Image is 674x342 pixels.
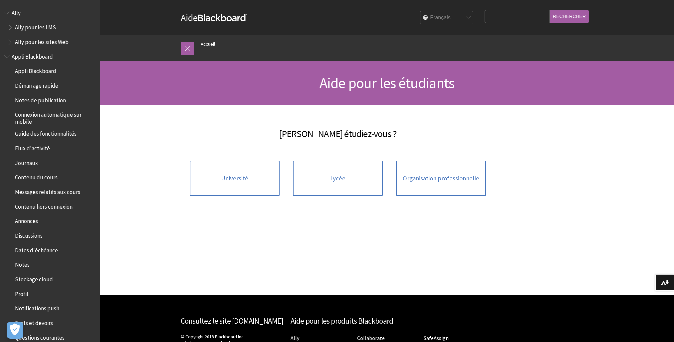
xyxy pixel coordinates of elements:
a: Accueil [201,40,215,48]
span: Annonces [15,216,38,225]
a: SafeAssign [424,335,449,342]
select: Site Language Selector [420,11,474,25]
span: Questions courantes [15,332,65,341]
span: Contenu hors connexion [15,201,73,210]
span: Flux d'activité [15,143,50,152]
a: Collaborate [357,335,385,342]
span: Stockage cloud [15,274,53,283]
span: Tests et devoirs [15,317,53,326]
nav: Book outline for Anthology Ally Help [4,7,96,48]
a: AideBlackboard [181,12,247,24]
button: Open Preferences [7,322,23,339]
span: Organisation professionnelle [403,175,479,182]
span: Notifications push [15,303,59,312]
h2: Aide pour les produits Blackboard [291,315,484,327]
span: Contenu du cours [15,172,58,181]
a: Organisation professionnelle [396,161,486,196]
span: Dates d'échéance [15,245,58,254]
span: Ally [12,7,21,16]
span: Notes de publication [15,95,66,104]
span: Ally pour les LMS [15,22,56,31]
span: Discussions [15,230,43,239]
span: Messages relatifs aux cours [15,186,80,195]
input: Rechercher [550,10,589,23]
span: Démarrage rapide [15,80,58,89]
span: Appli Blackboard [15,66,56,75]
span: Profil [15,288,28,297]
span: Journaux [15,157,38,166]
a: Université [190,161,280,196]
span: Notes [15,259,30,268]
span: Lycée [330,175,345,182]
span: Connexion automatique sur mobile [15,109,95,125]
span: Aide pour les étudiants [320,74,455,92]
span: Université [221,175,248,182]
strong: Blackboard [198,14,247,21]
a: Consultez le site [DOMAIN_NAME] [181,316,283,326]
a: Lycée [293,161,383,196]
span: Guide des fonctionnalités [15,128,77,137]
a: Ally [291,335,299,342]
span: Ally pour les sites Web [15,36,69,45]
h2: [PERSON_NAME] étudiez-vous ? [131,119,544,141]
span: Appli Blackboard [12,51,53,60]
